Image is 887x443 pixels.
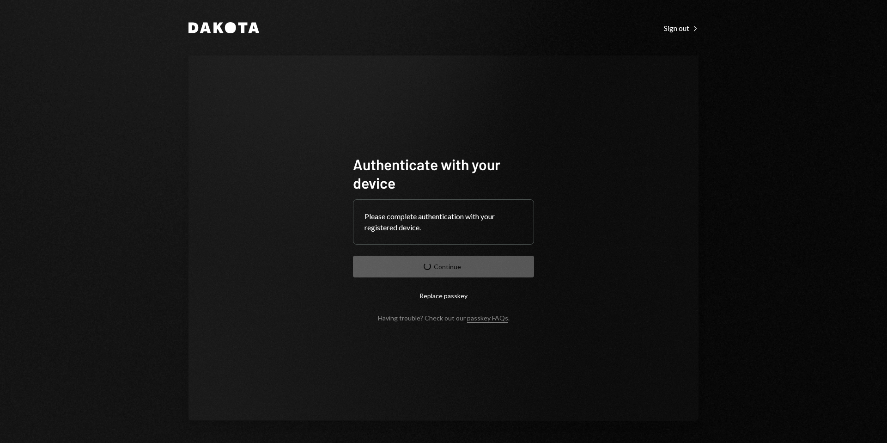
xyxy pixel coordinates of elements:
[664,23,699,33] a: Sign out
[467,314,508,323] a: passkey FAQs
[353,285,534,307] button: Replace passkey
[353,155,534,192] h1: Authenticate with your device
[664,24,699,33] div: Sign out
[365,211,522,233] div: Please complete authentication with your registered device.
[378,314,510,322] div: Having trouble? Check out our .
